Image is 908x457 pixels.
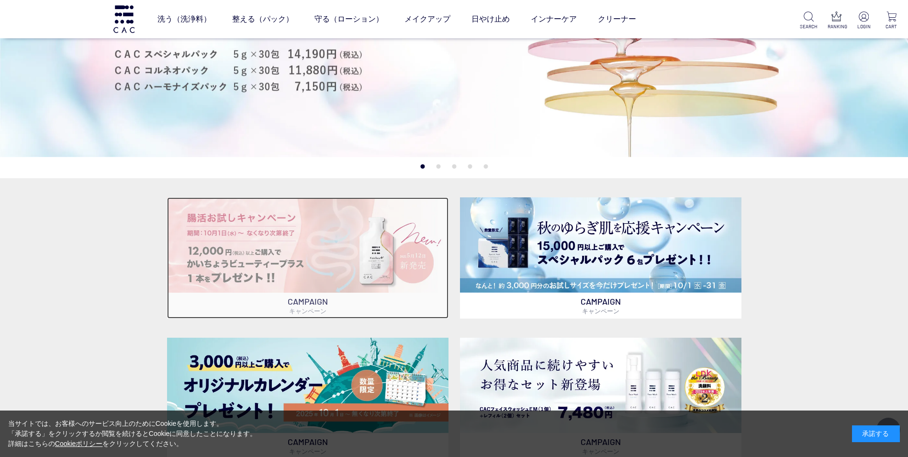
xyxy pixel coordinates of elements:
[452,164,456,169] button: 3 of 5
[55,440,103,447] a: Cookieポリシー
[460,338,741,433] img: フェイスウォッシュ＋レフィル2個セット
[531,6,577,33] a: インナーケア
[483,164,488,169] button: 5 of 5
[314,6,383,33] a: 守る（ローション）
[289,307,326,315] span: キャンペーン
[460,293,741,319] p: CAMPAIGN
[883,23,900,30] p: CART
[471,6,510,33] a: 日やけ止め
[112,5,136,33] img: logo
[598,6,636,33] a: クリーナー
[167,197,448,293] img: 腸活お試しキャンペーン
[800,11,818,30] a: SEARCH
[167,197,448,319] a: 腸活お試しキャンペーン 腸活お試しキャンペーン CAMPAIGNキャンペーン
[157,6,211,33] a: 洗う（洗浄料）
[828,11,845,30] a: RANKING
[852,425,900,442] div: 承諾する
[883,11,900,30] a: CART
[460,197,741,319] a: スペシャルパックお試しプレゼント スペシャルパックお試しプレゼント CAMPAIGNキャンペーン
[800,23,818,30] p: SEARCH
[404,6,450,33] a: メイクアップ
[167,338,448,433] img: カレンダープレゼント
[420,164,425,169] button: 1 of 5
[468,164,472,169] button: 4 of 5
[8,419,257,449] div: 当サイトでは、お客様へのサービス向上のためにCookieを使用します。 「承諾する」をクリックするか閲覧を続けるとCookieに同意したことになります。 詳細はこちらの をクリックしてください。
[167,293,448,319] p: CAMPAIGN
[582,307,619,315] span: キャンペーン
[460,197,741,293] img: スペシャルパックお試しプレゼント
[828,23,845,30] p: RANKING
[436,164,440,169] button: 2 of 5
[232,6,293,33] a: 整える（パック）
[855,11,873,30] a: LOGIN
[855,23,873,30] p: LOGIN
